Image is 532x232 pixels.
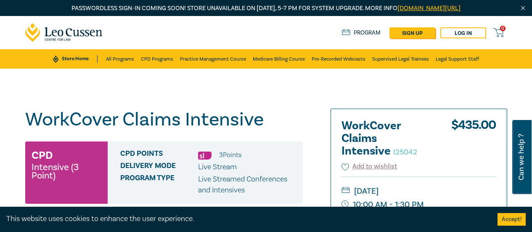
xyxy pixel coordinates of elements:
button: Add to wishlist [341,162,397,171]
div: $ 435.00 [451,120,496,162]
span: Program type [120,174,198,196]
h1: WorkCover Claims Intensive [25,109,303,131]
a: Program [342,29,381,37]
span: CPD Points [120,149,198,160]
small: [DATE] [341,184,496,198]
li: 3 Point s [219,149,241,160]
span: Can we help ? [517,125,525,189]
p: Live Streamed Conferences and Intensives [198,174,296,196]
a: Legal Support Staff [436,49,479,69]
a: CPD Programs [141,49,173,69]
a: [DOMAIN_NAME][URL] [397,4,461,12]
small: Intensive (3 Point) [32,163,101,180]
img: Close [519,5,527,12]
a: Store Home [53,55,97,63]
a: sign up [389,27,435,38]
div: This website uses cookies to enhance the user experience. [6,213,485,224]
span: Delivery Mode [120,162,198,173]
span: Live Stream [198,162,237,172]
a: All Programs [106,49,134,69]
p: Passwordless sign-in coming soon! Store unavailable on [DATE], 5–7 PM for system upgrade. More info [25,4,507,13]
button: Accept cookies [498,213,526,226]
a: Medicare Billing Course [253,49,305,69]
a: Pre-Recorded Webcasts [312,49,365,69]
span: 0 [500,26,506,31]
h3: CPD [32,148,53,163]
a: Log in [440,27,486,38]
a: Supervised Legal Trainees [372,49,429,69]
img: Substantive Law [198,152,212,160]
a: Practice Management Course [180,49,246,69]
small: 10:00 AM - 1:30 PM [341,198,496,211]
small: I25042 [393,147,417,157]
h2: WorkCover Claims Intensive [341,120,434,157]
